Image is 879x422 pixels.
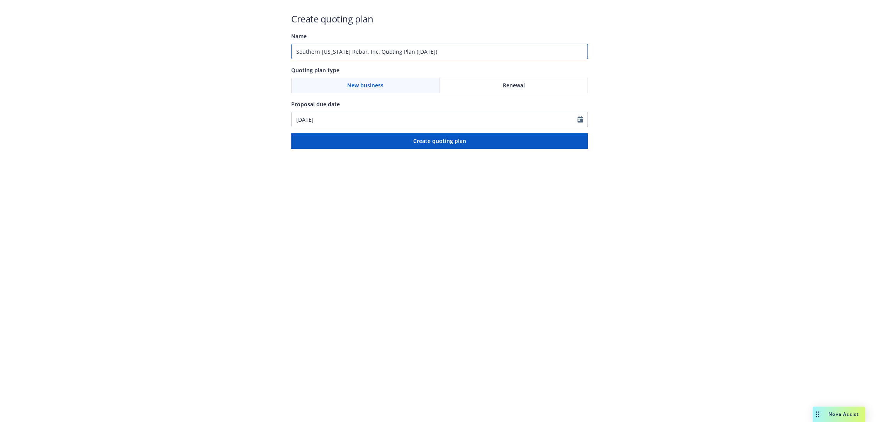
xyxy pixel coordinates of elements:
[813,407,822,422] div: Drag to move
[813,407,865,422] button: Nova Assist
[291,44,588,59] input: Quoting plan name
[413,137,466,145] span: Create quoting plan
[291,133,588,149] button: Create quoting plan
[577,116,583,123] svg: Calendar
[291,12,588,25] h1: Create quoting plan
[502,81,524,89] span: Renewal
[347,81,384,89] span: New business
[291,66,339,74] span: Quoting plan type
[292,112,577,127] input: MM/DD/YYYY
[291,32,307,40] span: Name
[291,100,340,108] span: Proposal due date
[828,411,859,417] span: Nova Assist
